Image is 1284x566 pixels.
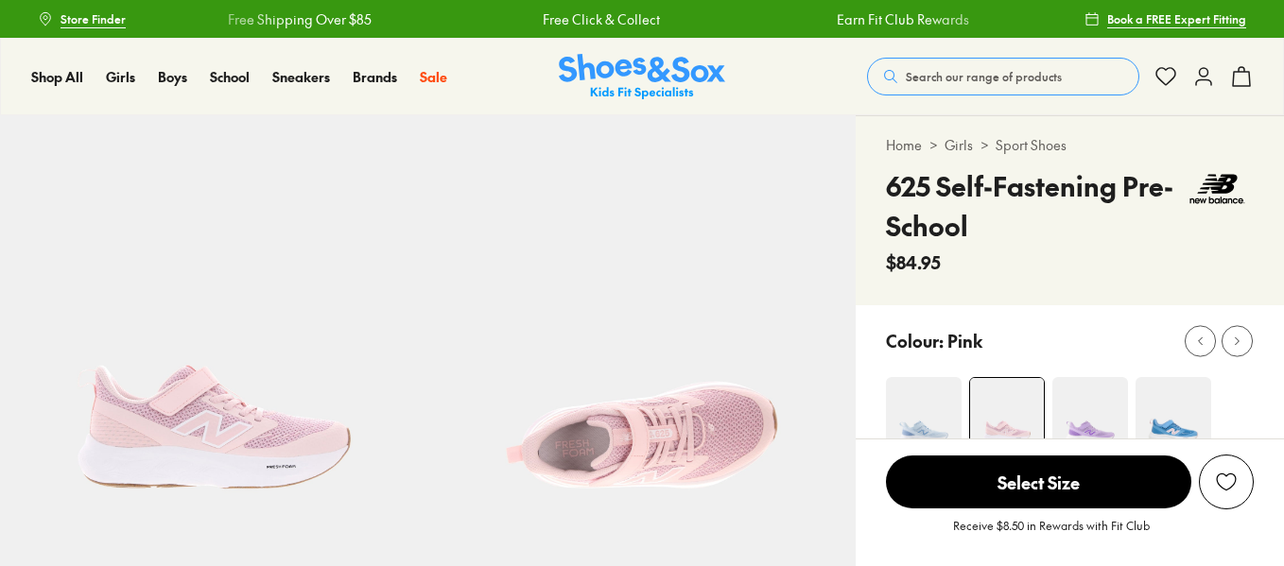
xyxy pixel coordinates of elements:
img: 4-551775_1 [1052,377,1128,453]
span: Sneakers [272,67,330,86]
span: Boys [158,67,187,86]
div: > > [886,135,1254,155]
a: Earn Fit Club Rewards [837,9,969,29]
span: Brands [353,67,397,86]
a: Boys [158,67,187,87]
a: Store Finder [38,2,126,36]
span: $84.95 [886,249,941,275]
a: Free Click & Collect [543,9,660,29]
a: Shop All [31,67,83,87]
a: School [210,67,250,87]
a: Brands [353,67,397,87]
a: Book a FREE Expert Fitting [1084,2,1246,36]
img: 4-525387_1 [1136,377,1211,453]
img: 4-567400_1 [886,377,962,453]
button: Search our range of products [867,58,1139,95]
span: Girls [106,67,135,86]
button: Select Size [886,455,1191,509]
img: Vendor logo [1182,166,1254,212]
a: Sneakers [272,67,330,87]
p: Colour: [886,328,944,353]
img: SNS_Logo_Responsive.svg [559,54,725,100]
img: 4-551770_1 [970,378,1044,452]
span: Select Size [886,455,1191,508]
span: Sale [420,67,447,86]
a: Home [886,135,922,155]
p: Pink [947,328,982,353]
span: Shop All [31,67,83,86]
button: Add to Wishlist [1199,455,1254,509]
a: Girls [945,135,973,155]
span: Search our range of products [906,68,1062,85]
span: Book a FREE Expert Fitting [1107,10,1246,27]
img: 6-551772_1 [428,115,857,543]
a: Shoes & Sox [559,54,725,100]
h4: 625 Self-Fastening Pre-School [886,166,1181,246]
a: Sport Shoes [996,135,1067,155]
a: Sale [420,67,447,87]
span: School [210,67,250,86]
a: Girls [106,67,135,87]
a: Free Shipping Over $85 [227,9,371,29]
p: Receive $8.50 in Rewards with Fit Club [953,517,1150,551]
span: Store Finder [61,10,126,27]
